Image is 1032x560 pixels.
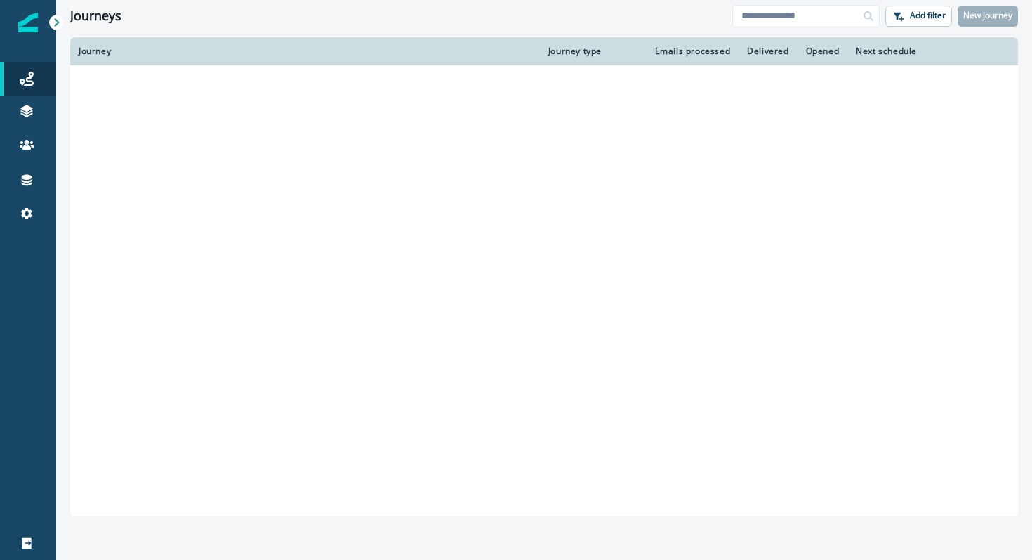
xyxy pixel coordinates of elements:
[885,6,952,27] button: Add filter
[963,11,1012,20] p: New journey
[747,46,788,57] div: Delivered
[548,46,634,57] div: Journey type
[806,46,840,57] div: Opened
[18,13,38,32] img: Inflection
[79,46,531,57] div: Journey
[856,46,975,57] div: Next schedule
[910,11,946,20] p: Add filter
[651,46,730,57] div: Emails processed
[70,8,121,24] h1: Journeys
[958,6,1018,27] button: New journey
